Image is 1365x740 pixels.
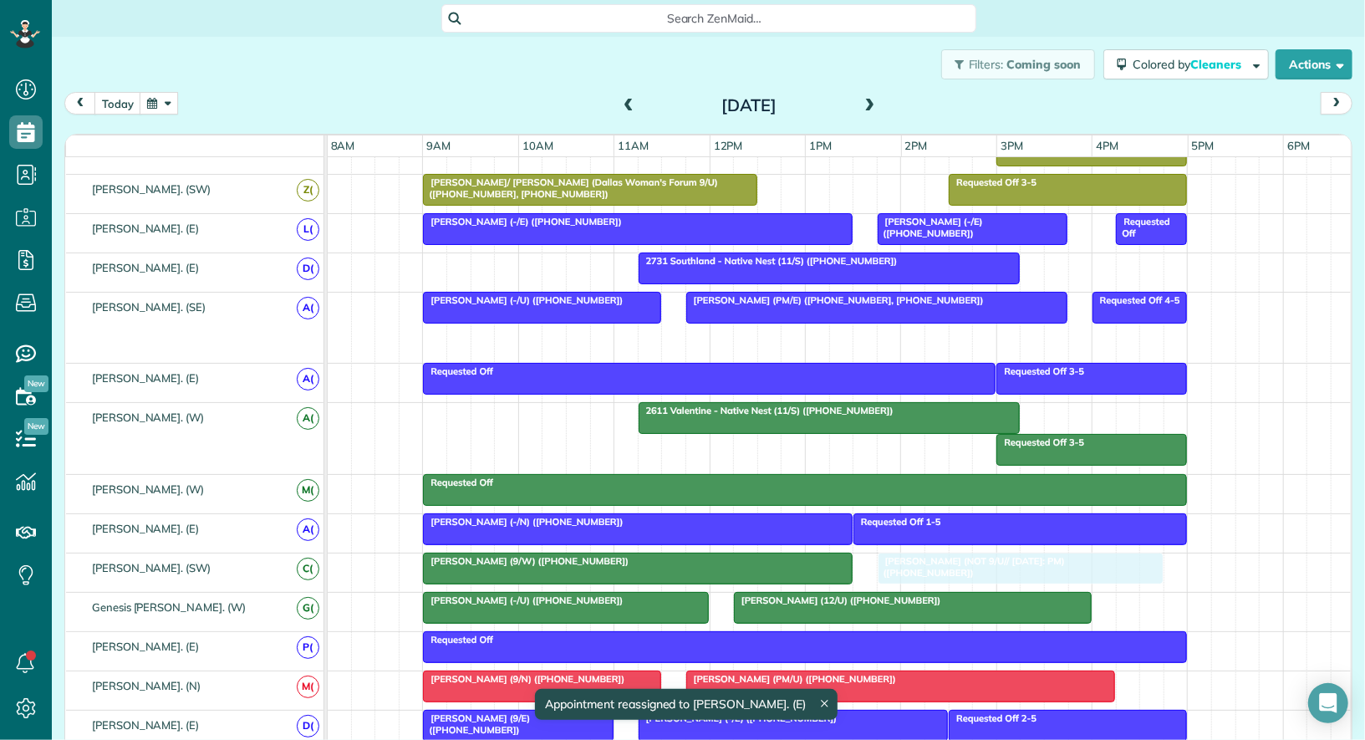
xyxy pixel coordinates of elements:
[806,139,835,152] span: 1pm
[297,636,319,659] span: P(
[422,365,494,377] span: Requested Off
[997,139,1026,152] span: 3pm
[89,411,207,424] span: [PERSON_NAME]. (W)
[89,718,202,732] span: [PERSON_NAME]. (E)
[644,96,853,115] h2: [DATE]
[733,595,941,606] span: [PERSON_NAME] (12/U) ([PHONE_NUMBER])
[1006,57,1082,72] span: Coming soon
[1190,57,1244,72] span: Cleaners
[1308,683,1348,723] div: Open Intercom Messenger
[89,522,202,535] span: [PERSON_NAME]. (E)
[297,715,319,737] span: D(
[64,92,96,115] button: prev
[614,139,652,152] span: 11am
[328,139,359,152] span: 8am
[1103,49,1269,79] button: Colored byCleaners
[711,139,746,152] span: 12pm
[535,689,837,720] div: Appointment reassigned to [PERSON_NAME]. (E)
[89,679,204,692] span: [PERSON_NAME]. (N)
[297,218,319,241] span: L(
[89,300,209,314] span: [PERSON_NAME]. (SE)
[89,182,214,196] span: [PERSON_NAME]. (SW)
[685,294,985,306] span: [PERSON_NAME] (PM/E) ([PHONE_NUMBER], [PHONE_NUMBER])
[422,673,625,685] span: [PERSON_NAME] (9/N) ([PHONE_NUMBER])
[297,297,319,319] span: A(
[1133,57,1247,72] span: Colored by
[89,561,214,574] span: [PERSON_NAME]. (SW)
[877,555,1065,579] span: [PERSON_NAME] (NOT 9/U// [DATE]: PM) ([PHONE_NUMBER])
[297,407,319,430] span: A(
[1321,92,1352,115] button: next
[853,516,942,528] span: Requested Off 1-5
[297,368,319,390] span: A(
[1189,139,1218,152] span: 5pm
[948,176,1037,188] span: Requested Off 3-5
[422,712,530,736] span: [PERSON_NAME] (9/E) ([PHONE_NUMBER])
[297,518,319,541] span: A(
[89,371,202,385] span: [PERSON_NAME]. (E)
[948,712,1037,724] span: Requested Off 2-5
[422,294,624,306] span: [PERSON_NAME] (-/U) ([PHONE_NUMBER])
[297,479,319,502] span: M(
[422,516,624,528] span: [PERSON_NAME] (-/N) ([PHONE_NUMBER])
[902,139,931,152] span: 2pm
[996,436,1085,448] span: Requested Off 3-5
[297,676,319,698] span: M(
[996,365,1085,377] span: Requested Off 3-5
[297,179,319,202] span: Z(
[94,92,141,115] button: today
[89,640,202,653] span: [PERSON_NAME]. (E)
[297,258,319,280] span: D(
[1284,139,1313,152] span: 6pm
[422,555,629,567] span: [PERSON_NAME] (9/W) ([PHONE_NUMBER])
[685,673,897,685] span: [PERSON_NAME] (PM/U) ([PHONE_NUMBER])
[423,139,454,152] span: 9am
[89,261,202,274] span: [PERSON_NAME]. (E)
[422,216,623,227] span: [PERSON_NAME] (-/E) ([PHONE_NUMBER])
[422,634,494,646] span: Requested Off
[877,216,983,239] span: [PERSON_NAME] (-/E) ([PHONE_NUMBER])
[89,600,249,614] span: Genesis [PERSON_NAME]. (W)
[1093,139,1122,152] span: 4pm
[24,418,48,435] span: New
[89,222,202,235] span: [PERSON_NAME]. (E)
[297,597,319,620] span: G(
[422,176,718,200] span: [PERSON_NAME]/ [PERSON_NAME] (Dallas Woman's Forum 9/U) ([PHONE_NUMBER], [PHONE_NUMBER])
[89,482,207,496] span: [PERSON_NAME]. (W)
[1092,294,1181,306] span: Requested Off 4-5
[638,255,899,267] span: 2731 Southland - Native Nest (11/S) ([PHONE_NUMBER])
[422,477,494,488] span: Requested Off
[1115,216,1169,239] span: Requested Off
[24,375,48,392] span: New
[638,405,894,416] span: 2611 Valentine - Native Nest (11/S) ([PHONE_NUMBER])
[519,139,557,152] span: 10am
[969,57,1004,72] span: Filters:
[422,595,624,606] span: [PERSON_NAME] (-/U) ([PHONE_NUMBER])
[1276,49,1352,79] button: Actions
[297,558,319,580] span: C(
